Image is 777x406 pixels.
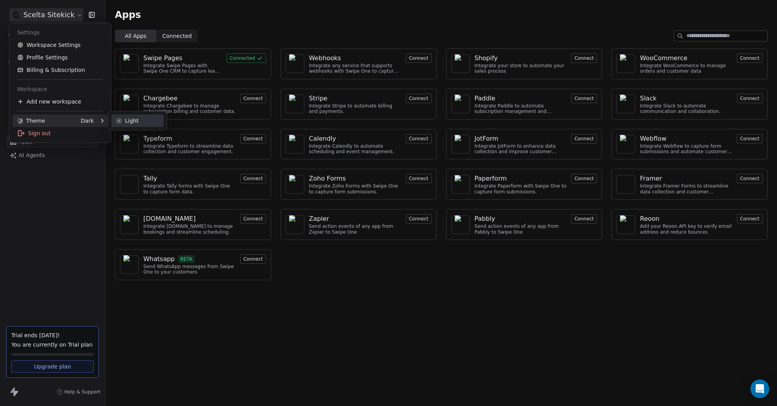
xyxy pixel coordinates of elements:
[13,127,108,140] div: Sign out
[13,51,108,64] a: Profile Settings
[13,64,108,76] a: Billing & Subscription
[13,26,108,39] div: Settings
[17,117,45,125] div: Theme
[13,95,108,108] div: Add new workspace
[111,114,164,127] div: Light
[81,117,94,125] div: Dark
[13,83,108,95] div: Workspace
[13,39,108,51] a: Workspace Settings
